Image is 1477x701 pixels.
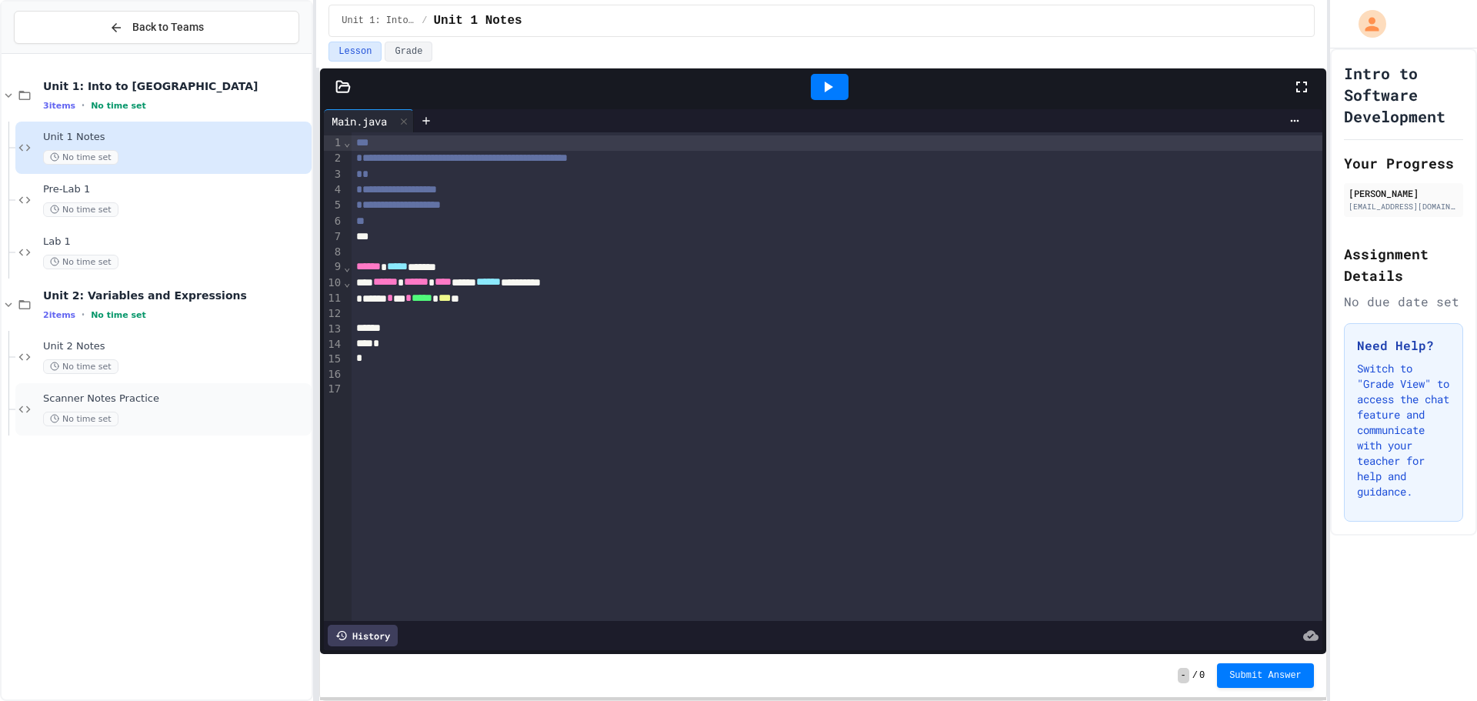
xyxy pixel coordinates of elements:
[324,198,343,213] div: 5
[43,202,118,217] span: No time set
[1349,201,1459,212] div: [EMAIL_ADDRESS][DOMAIN_NAME]
[43,359,118,374] span: No time set
[324,322,343,337] div: 13
[43,131,308,144] span: Unit 1 Notes
[1229,669,1302,682] span: Submit Answer
[1357,361,1450,499] p: Switch to "Grade View" to access the chat feature and communicate with your teacher for help and ...
[433,12,522,30] span: Unit 1 Notes
[43,79,308,93] span: Unit 1: Into to [GEOGRAPHIC_DATA]
[324,382,343,397] div: 17
[14,11,299,44] button: Back to Teams
[328,625,398,646] div: History
[385,42,432,62] button: Grade
[324,291,343,306] div: 11
[43,310,75,320] span: 2 items
[1344,292,1463,311] div: No due date set
[422,15,427,27] span: /
[1178,668,1189,683] span: -
[324,182,343,198] div: 4
[43,235,308,249] span: Lab 1
[43,412,118,426] span: No time set
[1344,62,1463,127] h1: Intro to Software Development
[324,214,343,229] div: 6
[1217,663,1314,688] button: Submit Answer
[1344,243,1463,286] h2: Assignment Details
[324,352,343,367] div: 15
[132,19,204,35] span: Back to Teams
[1344,152,1463,174] h2: Your Progress
[324,135,343,151] div: 1
[343,136,351,149] span: Fold line
[324,167,343,182] div: 3
[324,367,343,382] div: 16
[324,259,343,275] div: 9
[1342,6,1390,42] div: My Account
[43,255,118,269] span: No time set
[328,42,382,62] button: Lesson
[1199,669,1205,682] span: 0
[324,151,343,166] div: 2
[91,310,146,320] span: No time set
[342,15,415,27] span: Unit 1: Into to Java
[43,183,308,196] span: Pre-Lab 1
[343,276,351,289] span: Fold line
[324,337,343,352] div: 14
[1192,669,1198,682] span: /
[43,392,308,406] span: Scanner Notes Practice
[324,306,343,322] div: 12
[82,309,85,321] span: •
[82,99,85,112] span: •
[43,289,308,302] span: Unit 2: Variables and Expressions
[43,150,118,165] span: No time set
[1349,186,1459,200] div: [PERSON_NAME]
[324,109,414,132] div: Main.java
[43,340,308,353] span: Unit 2 Notes
[324,229,343,245] div: 7
[1357,336,1450,355] h3: Need Help?
[91,101,146,111] span: No time set
[343,261,351,273] span: Fold line
[324,275,343,291] div: 10
[324,245,343,260] div: 8
[43,101,75,111] span: 3 items
[324,113,395,129] div: Main.java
